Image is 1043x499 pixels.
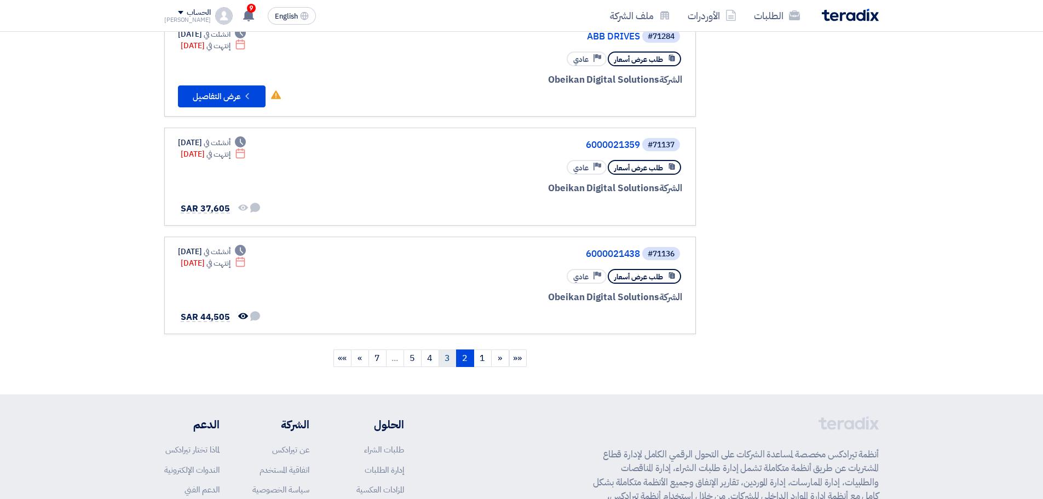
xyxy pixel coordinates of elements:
[614,272,663,282] span: طلب عرض أسعار
[178,28,246,40] div: [DATE]
[659,181,683,195] span: الشركة
[181,202,230,215] span: SAR 37,605
[498,352,502,365] span: «
[204,137,230,148] span: أنشئت في
[679,3,745,28] a: الأوردرات
[439,349,457,367] a: 3
[342,416,404,433] li: الحلول
[164,345,696,372] ngb-pagination: Default pagination
[215,7,233,25] img: profile_test.png
[648,250,675,258] div: #71136
[272,444,309,456] a: عن تيرادكس
[206,148,230,160] span: إنتهت في
[164,17,211,23] div: [PERSON_NAME]
[419,290,682,305] div: Obeikan Digital Solutions
[164,464,220,476] a: الندوات الإلكترونية
[252,416,309,433] li: الشركة
[204,28,230,40] span: أنشئت في
[648,141,675,149] div: #71137
[206,257,230,269] span: إنتهت في
[474,349,492,367] a: 1
[178,85,266,107] button: عرض التفاصيل
[333,349,351,367] a: Last
[206,40,230,51] span: إنتهت في
[165,444,220,456] a: لماذا تختار تيرادكس
[491,349,509,367] a: Previous
[260,464,309,476] a: اتفاقية المستخدم
[659,73,683,87] span: الشركة
[614,163,663,173] span: طلب عرض أسعار
[181,257,246,269] div: [DATE]
[351,349,369,367] a: Next
[404,349,422,367] a: 5
[614,54,663,65] span: طلب عرض أسعار
[181,40,246,51] div: [DATE]
[601,3,679,28] a: ملف الشركة
[419,73,682,87] div: Obeikan Digital Solutions
[573,163,589,173] span: عادي
[421,249,640,259] a: 6000021438
[364,444,404,456] a: طلبات الشراء
[164,416,220,433] li: الدعم
[358,352,362,365] span: »
[421,32,640,42] a: ABB DRIVES
[509,349,527,367] a: First
[648,33,675,41] div: #71284
[275,13,298,20] span: English
[204,246,230,257] span: أنشئت في
[421,140,640,150] a: 6000021359
[456,349,474,367] a: 2
[822,9,879,21] img: Teradix logo
[419,181,682,196] div: Obeikan Digital Solutions
[338,352,347,365] span: »»
[573,54,589,65] span: عادي
[513,352,522,365] span: ««
[356,484,404,496] a: المزادات العكسية
[745,3,809,28] a: الطلبات
[368,349,387,367] a: 7
[187,8,210,18] div: الحساب
[268,7,316,25] button: English
[181,311,230,324] span: SAR 44,505
[365,464,404,476] a: إدارة الطلبات
[659,290,683,304] span: الشركة
[181,148,246,160] div: [DATE]
[185,484,220,496] a: الدعم الفني
[421,349,439,367] a: 4
[178,246,246,257] div: [DATE]
[573,272,589,282] span: عادي
[178,137,246,148] div: [DATE]
[247,4,256,13] span: 9
[252,484,309,496] a: سياسة الخصوصية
